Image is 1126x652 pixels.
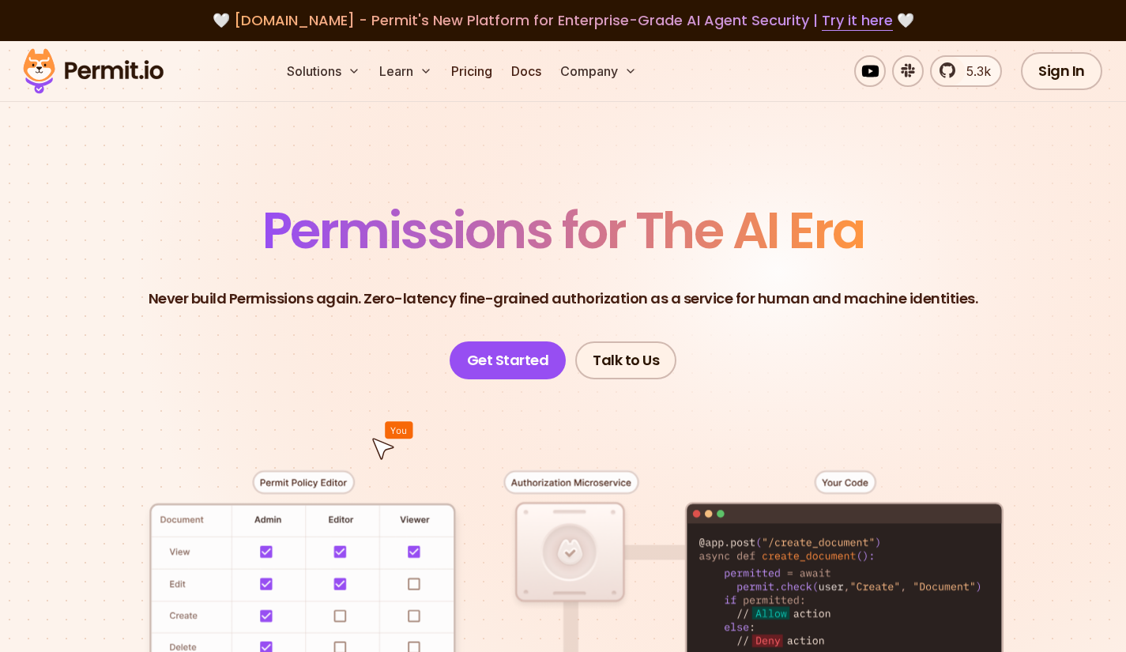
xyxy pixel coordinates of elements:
[149,288,978,310] p: Never build Permissions again. Zero-latency fine-grained authorization as a service for human and...
[234,10,893,30] span: [DOMAIN_NAME] - Permit's New Platform for Enterprise-Grade AI Agent Security |
[38,9,1088,32] div: 🤍 🤍
[373,55,439,87] button: Learn
[16,44,171,98] img: Permit logo
[930,55,1002,87] a: 5.3k
[262,195,864,266] span: Permissions for The AI Era
[822,10,893,31] a: Try it here
[281,55,367,87] button: Solutions
[505,55,548,87] a: Docs
[957,62,991,81] span: 5.3k
[575,341,676,379] a: Talk to Us
[450,341,567,379] a: Get Started
[554,55,643,87] button: Company
[1021,52,1102,90] a: Sign In
[445,55,499,87] a: Pricing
